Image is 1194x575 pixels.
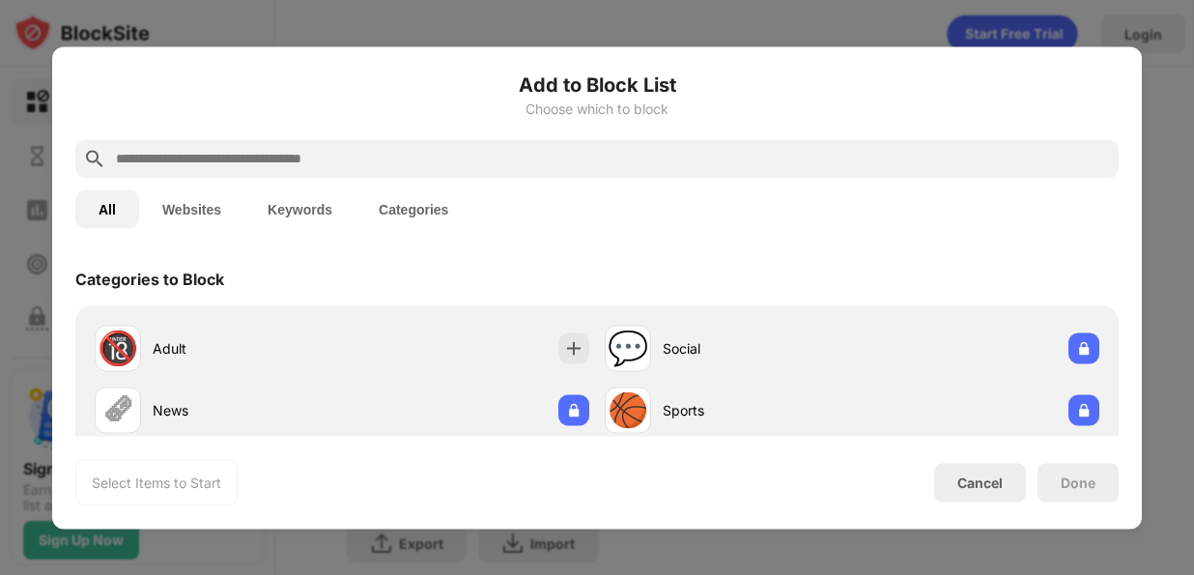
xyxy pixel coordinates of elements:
[663,400,852,420] div: Sports
[1061,474,1095,490] div: Done
[608,390,648,430] div: 🏀
[98,329,138,368] div: 🔞
[75,101,1119,116] div: Choose which to block
[75,70,1119,99] h6: Add to Block List
[92,473,221,492] div: Select Items to Start
[608,329,648,368] div: 💬
[101,390,134,430] div: 🗞
[139,189,244,228] button: Websites
[663,338,852,359] div: Social
[244,189,355,228] button: Keywords
[355,189,471,228] button: Categories
[153,400,342,420] div: News
[83,147,106,170] img: search.svg
[75,189,139,228] button: All
[153,338,342,359] div: Adult
[75,269,224,288] div: Categories to Block
[957,474,1003,491] div: Cancel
